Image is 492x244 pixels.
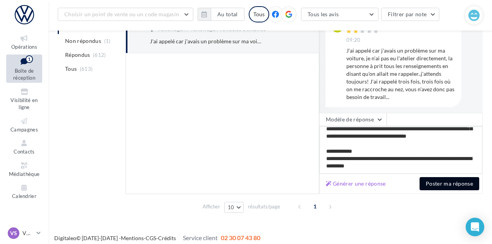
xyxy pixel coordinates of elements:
span: (613) [80,66,93,72]
span: Service client [183,234,218,241]
div: J'ai appelé car j'avais un problème sur ma voiture, je n'ai pas eu l'atelier directement, la pers... [346,47,455,101]
button: Choisir un point de vente ou un code magasin [58,8,193,21]
span: Visibilité en ligne [10,97,38,111]
a: Boîte de réception1 [6,55,42,83]
button: Au total [198,8,244,21]
div: Open Intercom Messenger [466,218,484,236]
button: Au total [211,8,244,21]
span: (1) [104,38,111,44]
span: Répondus [65,51,90,59]
a: Opérations [6,32,42,51]
span: (612) [93,52,106,58]
a: Digitaleo [54,235,76,241]
span: 1 [309,200,321,213]
span: Afficher [203,203,220,210]
span: © [DATE]-[DATE] - - - [54,235,260,241]
a: Calendrier [6,182,42,201]
a: Mentions [121,235,144,241]
div: 1 [26,55,33,63]
a: Contacts [6,137,42,156]
span: Tous les avis [308,11,339,17]
span: Choisir un point de vente ou un code magasin [64,11,179,17]
a: Crédits [158,235,176,241]
span: Non répondus [65,37,101,45]
span: 09:20 [346,37,361,44]
button: Tous les avis [301,8,378,21]
button: Générer une réponse [323,179,389,188]
span: Opérations [11,44,37,50]
button: Modèle de réponse [319,113,387,126]
span: VS [10,229,17,237]
a: CGS [146,235,156,241]
a: VS VW ST OMER [6,226,42,241]
div: Tous [249,6,269,22]
span: Tous [65,65,77,73]
button: 10 [224,202,244,213]
span: Campagnes [10,126,38,133]
a: Visibilité en ligne [6,86,42,112]
p: VW ST OMER [22,229,33,237]
span: résultats/page [248,203,280,210]
span: 02 30 07 43 80 [221,234,260,241]
span: Médiathèque [9,171,40,177]
span: Calendrier [12,193,36,199]
button: Filtrer par note [381,8,440,21]
span: Contacts [14,148,35,155]
div: J'ai appelé car j'avais un problème sur ma voiture, je n'ai pas eu l'atelier directement, la pers... [150,38,262,45]
span: Boîte de réception [13,68,35,81]
a: Campagnes [6,115,42,134]
span: 10 [228,204,234,210]
a: Médiathèque [6,160,42,179]
button: Poster ma réponse [420,177,479,190]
